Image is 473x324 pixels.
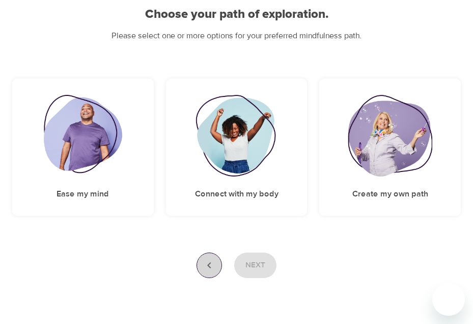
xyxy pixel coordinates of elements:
img: Create my own path [348,95,432,177]
div: Create my own pathCreate my own path [319,79,461,216]
img: Connect with my body [196,95,278,177]
h5: Ease my mind [57,189,109,200]
h5: Create my own path [352,189,428,200]
iframe: Button to launch messaging window [432,283,465,316]
p: Please select one or more options for your preferred mindfulness path. [12,30,461,42]
img: Ease my mind [44,95,123,177]
h5: Connect with my body [195,189,279,200]
h2: Choose your path of exploration. [12,7,461,22]
div: Ease my mindEase my mind [12,79,154,216]
div: Connect with my bodyConnect with my body [166,79,308,216]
